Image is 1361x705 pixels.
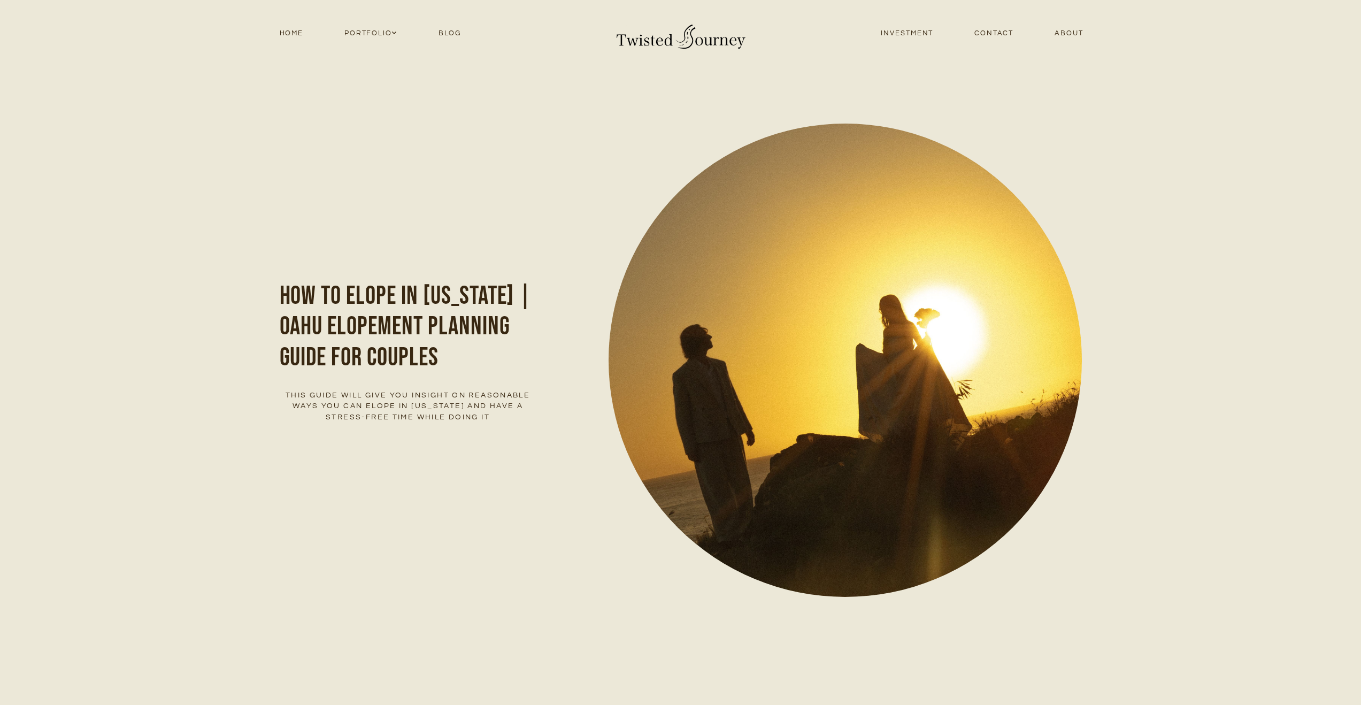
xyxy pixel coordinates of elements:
[344,28,398,39] span: Portfolio
[280,281,536,373] h1: How to Elope in [US_STATE] | Oahu Elopement Planning Guide for Couples
[860,26,954,41] a: Investment
[280,390,536,422] h5: This guide will give you insight on reasonable ways you can elope in [US_STATE] and have a stress...
[259,26,324,41] a: Home
[954,26,1034,41] a: Contact
[614,17,748,50] img: Twisted Journey
[418,26,481,41] a: Blog
[1034,26,1104,41] a: About
[324,26,418,41] a: Portfolio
